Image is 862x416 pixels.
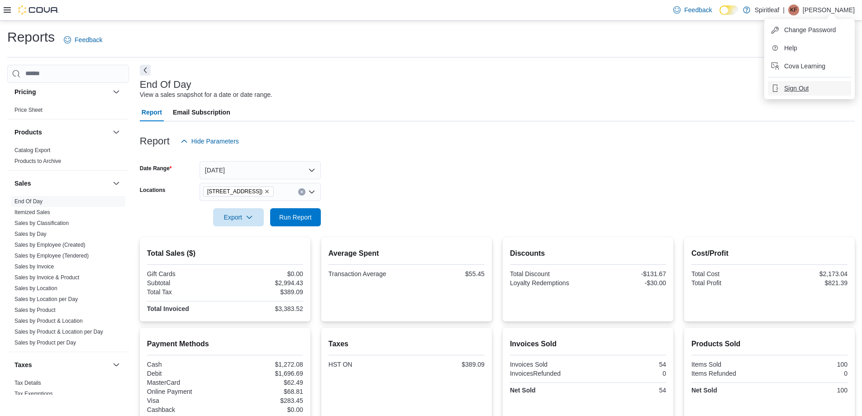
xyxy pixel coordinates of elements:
p: Spiritleaf [755,5,779,15]
h2: Invoices Sold [510,339,666,349]
h2: Average Spent [329,248,485,259]
div: Loyalty Redemptions [510,279,586,287]
label: Locations [140,186,166,194]
a: Sales by Classification [14,220,69,226]
div: $2,173.04 [771,270,848,277]
a: Sales by Location per Day [14,296,78,302]
a: Sales by Employee (Tendered) [14,253,89,259]
a: Sales by Product [14,307,56,313]
span: 578 - Spiritleaf Bridge St (Campbellford) [203,186,274,196]
button: Cova Learning [768,59,851,73]
span: Sales by Day [14,230,47,238]
span: Export [219,208,258,226]
span: Sign Out [784,84,809,93]
span: Hide Parameters [191,137,239,146]
a: Sales by Product & Location [14,318,83,324]
div: Pricing [7,105,129,119]
a: Sales by Product & Location per Day [14,329,103,335]
div: $55.45 [408,270,485,277]
h2: Products Sold [691,339,848,349]
strong: Net Sold [691,387,717,394]
span: KF [790,5,797,15]
button: Hide Parameters [177,132,243,150]
a: Tax Exemptions [14,391,53,397]
div: Products [7,145,129,170]
span: Help [784,43,797,53]
div: $0.00 [227,270,303,277]
div: Total Discount [510,270,586,277]
h2: Total Sales ($) [147,248,303,259]
h2: Cost/Profit [691,248,848,259]
div: Total Cost [691,270,768,277]
h2: Taxes [329,339,485,349]
span: Sales by Invoice & Product [14,274,79,281]
h1: Reports [7,28,55,46]
a: Sales by Product per Day [14,339,76,346]
a: Sales by Location [14,285,57,292]
span: Catalog Export [14,147,50,154]
button: Products [111,127,122,138]
div: $3,383.52 [227,305,303,312]
span: Run Report [279,213,312,222]
div: Invoices Sold [510,361,586,368]
button: Sales [111,178,122,189]
span: Sales by Product & Location [14,317,83,325]
a: Itemized Sales [14,209,50,215]
span: Email Subscription [173,103,230,121]
button: Help [768,41,851,55]
h3: Products [14,128,42,137]
button: Next [140,65,151,76]
a: Sales by Invoice & Product [14,274,79,281]
input: Dark Mode [719,5,738,15]
div: $1,272.08 [227,361,303,368]
button: Pricing [111,86,122,97]
div: Sales [7,196,129,352]
span: Price Sheet [14,106,43,114]
div: 0 [771,370,848,377]
a: Catalog Export [14,147,50,153]
button: Export [213,208,264,226]
div: Taxes [7,378,129,403]
h3: Taxes [14,360,32,369]
h2: Payment Methods [147,339,303,349]
div: Total Tax [147,288,224,296]
div: Items Refunded [691,370,768,377]
a: Feedback [60,31,106,49]
div: Debit [147,370,224,377]
strong: Net Sold [510,387,536,394]
div: $389.09 [227,288,303,296]
h3: Sales [14,179,31,188]
span: Sales by Classification [14,220,69,227]
span: Sales by Location [14,285,57,292]
a: Sales by Employee (Created) [14,242,86,248]
span: Change Password [784,25,836,34]
a: Tax Details [14,380,41,386]
div: HST ON [329,361,405,368]
h3: Report [140,136,170,147]
h3: End Of Day [140,79,191,90]
div: Transaction Average [329,270,405,277]
button: Products [14,128,109,137]
button: Run Report [270,208,321,226]
div: Online Payment [147,388,224,395]
div: Cashback [147,406,224,413]
div: Total Profit [691,279,768,287]
span: Sales by Product [14,306,56,314]
div: Visa [147,397,224,404]
a: Price Sheet [14,107,43,113]
button: Taxes [111,359,122,370]
button: Taxes [14,360,109,369]
span: Sales by Location per Day [14,296,78,303]
div: 100 [771,387,848,394]
label: Date Range [140,165,172,172]
span: Cova Learning [784,62,825,71]
span: Feedback [684,5,712,14]
div: $62.49 [227,379,303,386]
button: Change Password [768,23,851,37]
div: MasterCard [147,379,224,386]
div: Gift Cards [147,270,224,277]
div: 100 [771,361,848,368]
a: Sales by Day [14,231,47,237]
